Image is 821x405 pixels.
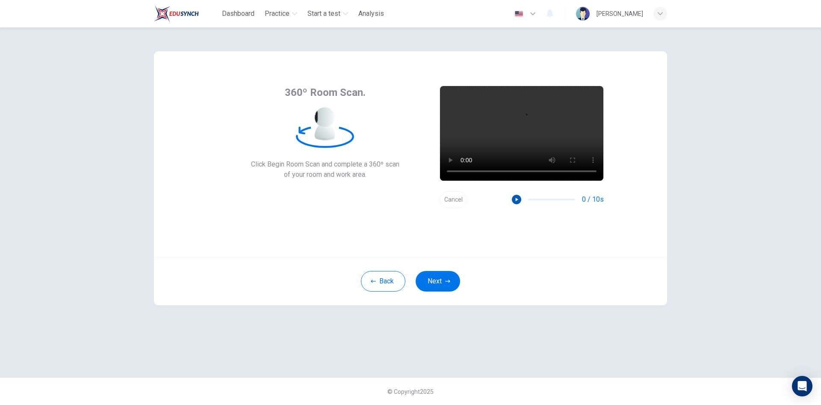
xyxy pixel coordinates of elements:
span: Analysis [358,9,384,19]
span: 360º Room Scan. [285,86,366,99]
span: © Copyright 2025 [387,388,434,395]
button: Back [361,271,405,292]
button: Start a test [304,6,351,21]
span: 0 / 10s [582,194,604,205]
img: Profile picture [576,7,590,21]
img: en [514,11,524,17]
button: Cancel [440,191,467,208]
span: of your room and work area. [251,170,399,180]
span: Dashboard [222,9,254,19]
button: Analysis [355,6,387,21]
img: Train Test logo [154,5,199,22]
span: Click Begin Room Scan and complete a 360º scan [251,159,399,170]
span: Start a test [307,9,340,19]
div: [PERSON_NAME] [597,9,643,19]
div: Open Intercom Messenger [792,376,812,396]
button: Practice [261,6,301,21]
a: Train Test logo [154,5,219,22]
button: Dashboard [219,6,258,21]
button: Next [416,271,460,292]
span: Practice [265,9,289,19]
